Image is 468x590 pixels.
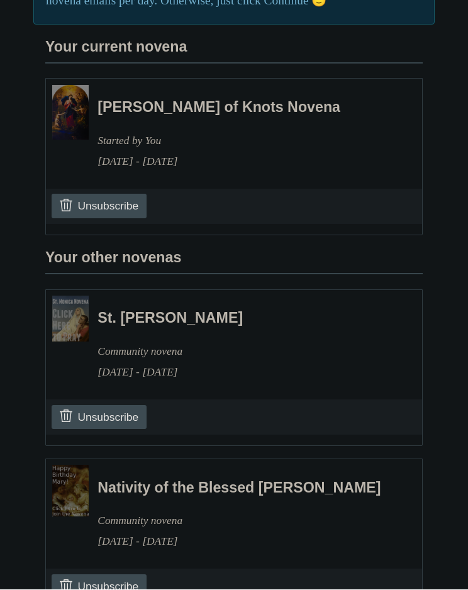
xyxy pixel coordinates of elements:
[97,342,388,362] div: Community novena
[97,362,388,383] div: [DATE] - [DATE]
[52,86,89,140] img: Novena image
[97,100,388,116] h3: [PERSON_NAME] of Knots Novena
[97,152,388,172] div: [DATE] - [DATE]
[45,250,423,275] h3: Your other novenas
[97,511,388,532] div: Community novena
[52,296,89,342] img: Novena image
[97,311,388,327] h3: St. [PERSON_NAME]
[97,481,388,497] h3: Nativity of the Blessed [PERSON_NAME]
[52,465,89,517] img: Novena image
[97,532,388,552] div: [DATE] - [DATE]
[45,40,423,64] h3: Your current novena
[97,131,388,152] div: Started by You
[52,194,147,218] a: Unsubscribe
[52,406,147,430] a: Unsubscribe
